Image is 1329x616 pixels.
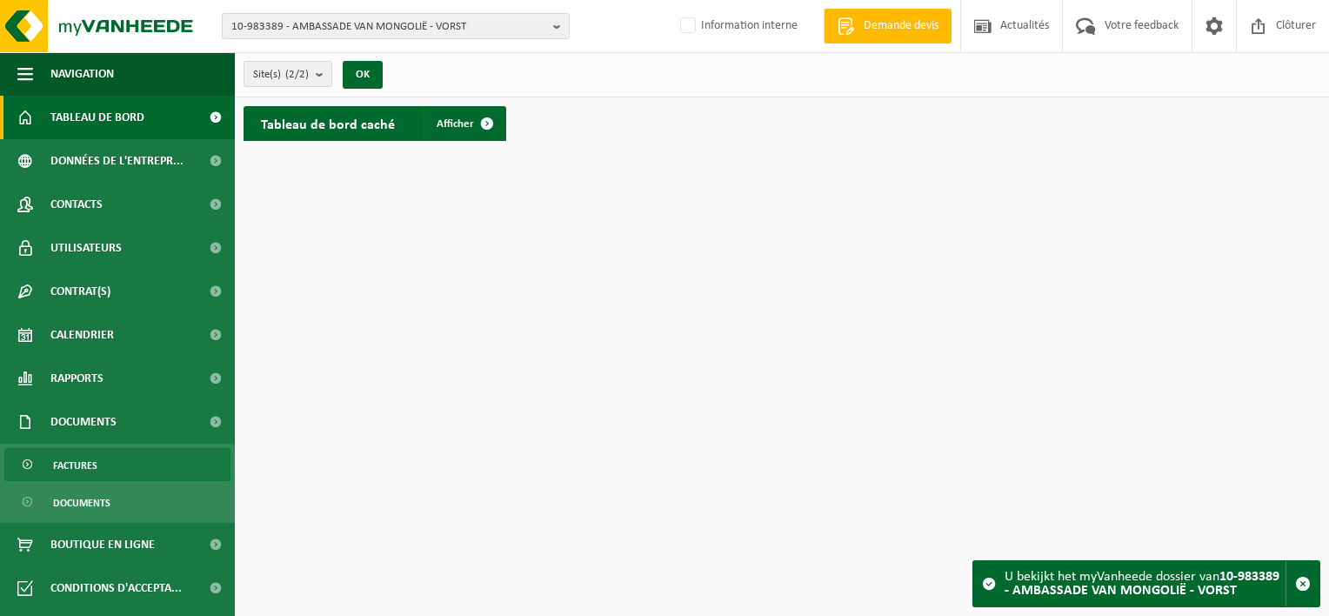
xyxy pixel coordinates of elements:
span: Calendrier [50,313,114,357]
span: Boutique en ligne [50,523,155,566]
span: Factures [53,449,97,482]
span: Données de l'entrepr... [50,139,184,183]
span: Demande devis [859,17,943,35]
span: Tableau de bord [50,96,144,139]
a: Afficher [423,106,504,141]
a: Documents [4,485,230,519]
count: (2/2) [285,69,309,80]
span: Documents [53,486,110,519]
div: U bekijkt het myVanheede dossier van [1005,561,1286,606]
button: Site(s)(2/2) [244,61,332,87]
button: 10-983389 - AMBASSADE VAN MONGOLIË - VORST [222,13,570,39]
span: Documents [50,400,117,444]
span: Rapports [50,357,104,400]
span: Contrat(s) [50,270,110,313]
label: Information interne [677,13,798,39]
span: Site(s) [253,62,309,88]
span: Contacts [50,183,103,226]
a: Demande devis [824,9,952,44]
h2: Tableau de bord caché [244,106,412,140]
button: OK [343,61,383,89]
span: 10-983389 - AMBASSADE VAN MONGOLIË - VORST [231,14,546,40]
strong: 10-983389 - AMBASSADE VAN MONGOLIË - VORST [1005,570,1279,598]
a: Factures [4,448,230,481]
span: Navigation [50,52,114,96]
span: Afficher [437,118,474,130]
span: Utilisateurs [50,226,122,270]
span: Conditions d'accepta... [50,566,182,610]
